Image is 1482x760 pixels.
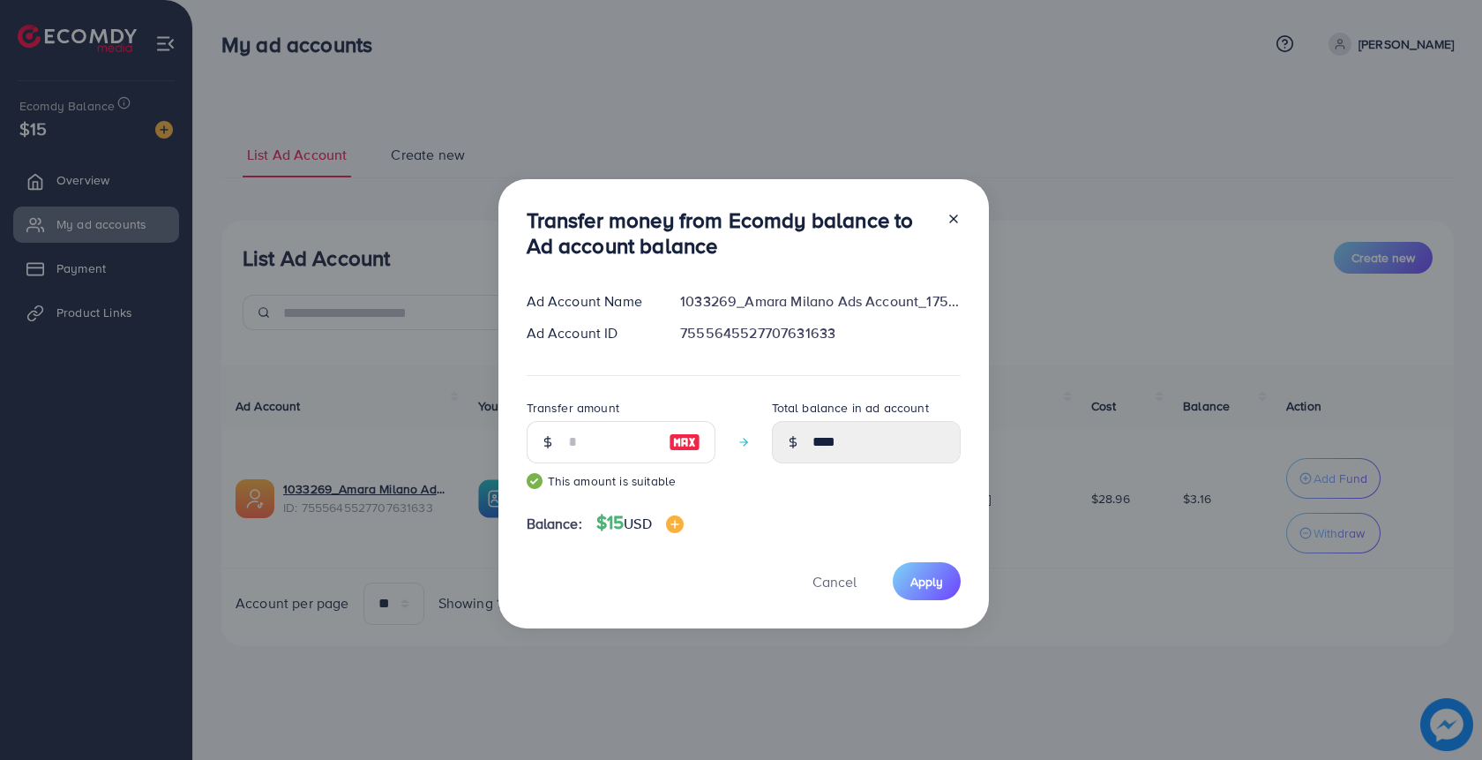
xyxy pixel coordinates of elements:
[527,473,543,489] img: guide
[666,323,974,343] div: 7555645527707631633
[513,291,667,312] div: Ad Account Name
[527,472,715,490] small: This amount is suitable
[790,562,879,600] button: Cancel
[596,512,684,534] h4: $15
[513,323,667,343] div: Ad Account ID
[893,562,961,600] button: Apply
[666,515,684,533] img: image
[812,572,857,591] span: Cancel
[772,399,929,417] label: Total balance in ad account
[624,514,651,533] span: USD
[910,573,943,591] span: Apply
[527,399,619,417] label: Transfer amount
[669,432,700,453] img: image
[666,291,974,312] div: 1033269_Amara Milano Ads Account_1759185851515
[527,207,932,259] h3: Transfer money from Ecomdy balance to Ad account balance
[527,514,582,534] span: Balance:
